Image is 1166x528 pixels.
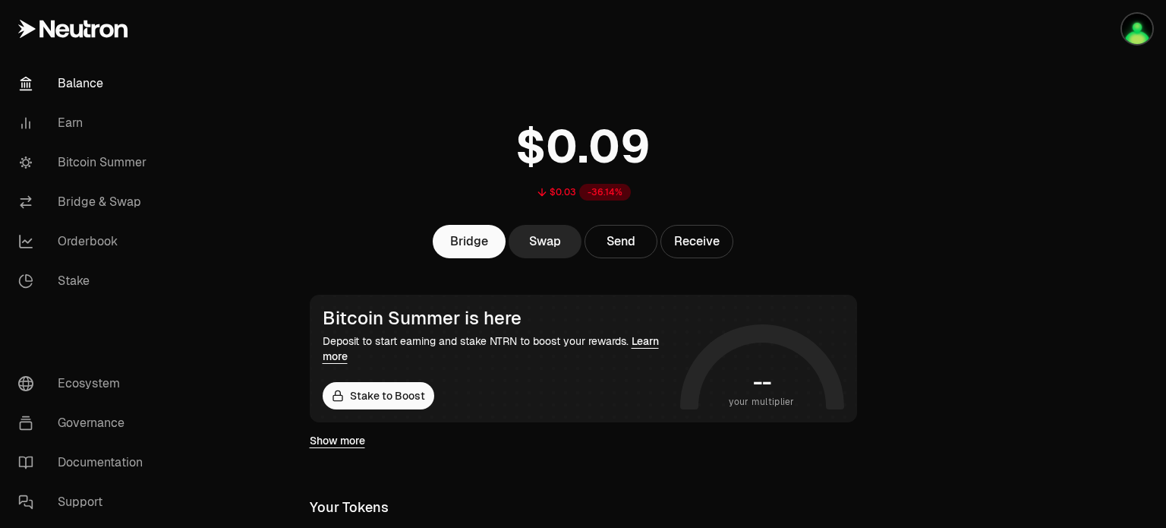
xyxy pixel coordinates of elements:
div: Your Tokens [310,497,389,518]
button: Receive [660,225,733,258]
img: Ledger Cosmos 1 [1122,14,1152,44]
a: Show more [310,433,365,448]
a: Orderbook [6,222,164,261]
a: Support [6,482,164,522]
h1: -- [753,370,771,394]
a: Bridge & Swap [6,182,164,222]
a: Governance [6,403,164,443]
a: Bitcoin Summer [6,143,164,182]
a: Stake to Boost [323,382,434,409]
a: Bridge [433,225,506,258]
a: Documentation [6,443,164,482]
a: Swap [509,225,581,258]
a: Stake [6,261,164,301]
a: Balance [6,64,164,103]
a: Ecosystem [6,364,164,403]
div: $0.03 [550,186,576,198]
button: Send [585,225,657,258]
div: -36.14% [579,184,631,201]
a: Earn [6,103,164,143]
span: your multiplier [729,394,795,409]
div: Deposit to start earning and stake NTRN to boost your rewards. [323,334,674,364]
div: Bitcoin Summer is here [323,308,674,329]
